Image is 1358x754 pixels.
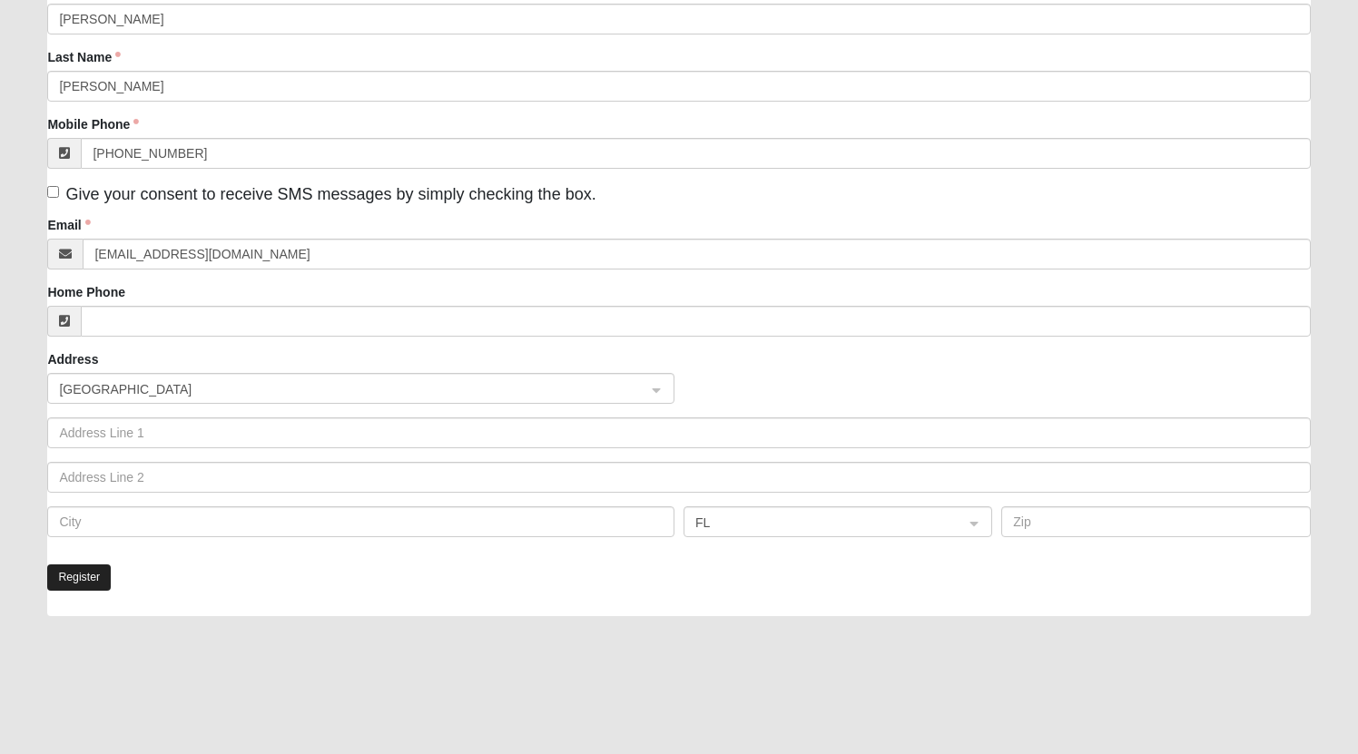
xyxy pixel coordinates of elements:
[695,513,948,533] span: FL
[47,564,111,591] button: Register
[47,216,90,234] label: Email
[1001,506,1310,537] input: Zip
[47,350,98,368] label: Address
[47,48,121,66] label: Last Name
[47,283,125,301] label: Home Phone
[47,186,59,198] input: Give your consent to receive SMS messages by simply checking the box.
[47,506,674,537] input: City
[47,115,139,133] label: Mobile Phone
[47,417,1310,448] input: Address Line 1
[47,462,1310,493] input: Address Line 2
[59,379,630,399] span: United States
[65,185,595,203] span: Give your consent to receive SMS messages by simply checking the box.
